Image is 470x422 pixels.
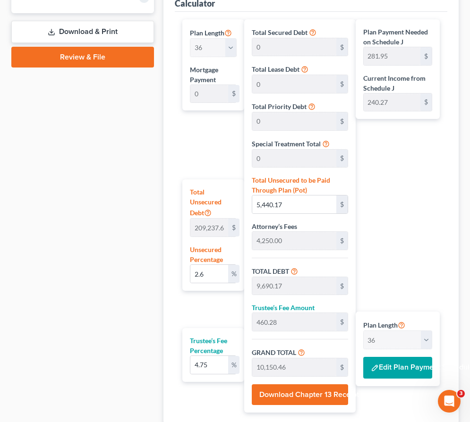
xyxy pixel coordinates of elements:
input: 0.00 [190,219,228,236]
button: Edit Plan Payment Schedule [363,357,432,379]
input: 0.00 [252,232,336,250]
div: $ [336,313,348,331]
div: $ [336,112,348,130]
label: Unsecured Percentage [190,245,237,264]
span: 3 [457,390,465,397]
div: $ [420,47,432,65]
input: 0.00 [190,265,228,283]
input: 0.00 [252,358,336,376]
div: $ [336,195,348,213]
div: $ [228,85,239,103]
label: TOTAL DEBT [252,266,289,276]
div: $ [420,93,432,111]
label: Total Secured Debt [252,27,308,37]
label: Total Unsecured to be Paid Through Plan (Pot) [252,175,348,195]
div: $ [336,38,348,56]
div: $ [228,219,239,236]
div: $ [336,277,348,295]
input: 0.00 [252,75,336,93]
input: 0.00 [190,85,228,103]
input: 0.00 [364,47,420,65]
input: 0.00 [252,313,336,331]
label: Trustee’s Fee Percentage [190,336,237,355]
label: Total Lease Debt [252,64,299,74]
div: $ [336,150,348,168]
label: Special Treatment Total [252,139,321,149]
input: 0.00 [252,195,336,213]
input: 0.00 [252,112,336,130]
input: 0.00 [252,38,336,56]
label: Plan Payment Needed on Schedule J [363,27,432,47]
input: 0.00 [190,356,228,374]
label: Mortgage Payment [190,65,237,84]
div: $ [336,232,348,250]
label: Total Unsecured Debt [190,187,237,218]
div: $ [336,75,348,93]
input: 0.00 [252,150,336,168]
label: Total Priority Debt [252,101,307,111]
div: % [228,265,239,283]
input: 0.00 [364,93,420,111]
a: Download & Print [11,21,154,43]
label: Current Income from Schedule J [363,73,432,93]
button: Download Chapter 13 Receipt [252,384,348,405]
iframe: Intercom live chat [438,390,461,413]
input: 0.00 [252,277,336,295]
label: Plan Length [190,27,232,38]
label: Trustee’s Fee Amount [252,303,315,312]
div: % [228,356,239,374]
label: Attorney’s Fees [252,221,297,231]
label: GRAND TOTAL [252,347,296,357]
img: edit-pencil-white-42298cb96cf2fdd1192c24ab2581eba37020daa9e643c0de2180b99553550a5e.svg [371,364,379,372]
a: Review & File [11,47,154,68]
div: $ [336,358,348,376]
label: Plan Length [363,319,405,330]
